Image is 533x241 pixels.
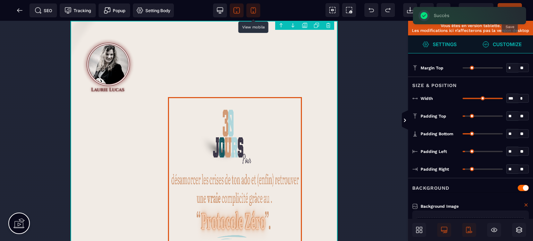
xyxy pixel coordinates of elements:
[421,113,446,119] span: Padding Top
[65,7,91,14] span: Tracking
[136,7,170,14] span: Setting Body
[408,35,471,53] span: Settings
[421,96,433,101] span: Width
[412,203,459,210] p: Background Image
[433,42,457,47] strong: Settings
[459,3,493,17] span: Preview
[437,223,451,237] span: Desktop Only
[421,166,449,172] span: Padding Right
[342,3,356,17] span: Screenshot
[408,77,533,89] div: Size & Position
[493,42,522,47] strong: Customize
[35,7,52,14] span: SEO
[421,149,447,154] span: Padding Left
[412,223,426,237] span: Open Blocks
[412,28,530,33] p: Les modifications ici n’affecterons pas la version desktop
[5,11,71,76] img: cab5a42c295d5bafcf13f0ad9a434451_laurie_lucas.png
[487,223,501,237] span: Hide/Show Block
[104,7,125,14] span: Popup
[421,131,453,137] span: Padding Bottom
[412,184,449,192] p: Background
[462,223,476,237] span: Mobile Only
[421,65,443,71] span: Margin Top
[471,35,533,53] span: Open Style Manager
[412,23,530,28] p: Vous êtes en version tablette.
[325,3,339,17] span: View components
[512,223,526,237] span: Open Layers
